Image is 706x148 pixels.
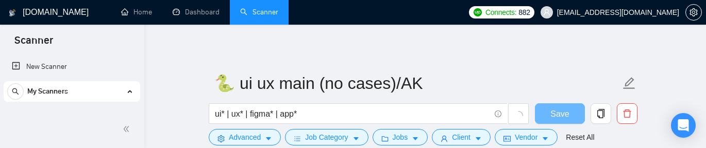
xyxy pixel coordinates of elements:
input: Search Freelance Jobs... [215,107,490,120]
input: Scanner name... [214,70,620,96]
button: setting [685,4,702,21]
div: Open Intercom Messenger [671,113,696,138]
button: folderJobscaret-down [373,129,428,145]
span: copy [591,109,611,118]
span: caret-down [412,135,419,142]
span: setting [217,135,225,142]
button: copy [591,103,611,124]
span: Vendor [515,132,537,143]
button: userClientcaret-down [432,129,491,145]
img: upwork-logo.png [474,8,482,16]
span: user [543,9,550,16]
li: My Scanners [4,81,140,106]
span: 882 [518,7,530,18]
a: setting [685,8,702,16]
span: caret-down [542,135,549,142]
span: double-left [123,124,133,134]
button: delete [617,103,637,124]
button: Save [535,103,585,124]
a: searchScanner [240,8,278,16]
a: New Scanner [12,57,132,77]
span: Connects: [485,7,516,18]
span: folder [381,135,389,142]
span: My Scanners [27,81,68,102]
span: Scanner [6,33,61,54]
li: New Scanner [4,57,140,77]
span: idcard [503,135,511,142]
span: Jobs [393,132,408,143]
button: barsJob Categorycaret-down [285,129,368,145]
span: delete [617,109,637,118]
span: Save [550,107,569,120]
span: Advanced [229,132,261,143]
a: Reset All [566,132,594,143]
span: edit [623,77,636,90]
span: search [8,88,23,95]
span: caret-down [475,135,482,142]
span: info-circle [495,110,501,117]
a: dashboardDashboard [173,8,220,16]
button: idcardVendorcaret-down [495,129,558,145]
span: Client [452,132,470,143]
span: loading [514,111,523,120]
button: settingAdvancedcaret-down [209,129,281,145]
span: user [441,135,448,142]
a: homeHome [121,8,152,16]
span: caret-down [352,135,360,142]
span: bars [294,135,301,142]
span: caret-down [265,135,272,142]
img: logo [9,5,16,21]
button: search [7,83,24,100]
span: Job Category [305,132,348,143]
